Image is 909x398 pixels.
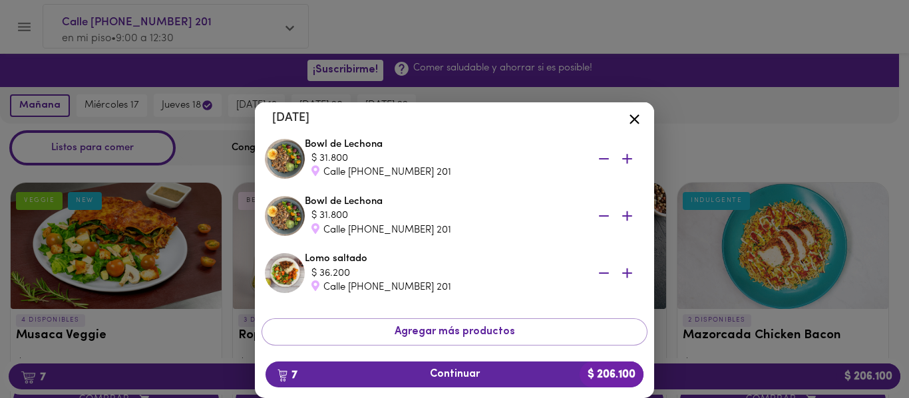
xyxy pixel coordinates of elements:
[580,361,643,387] b: $ 206.100
[832,321,896,385] iframe: Messagebird Livechat Widget
[262,318,647,346] button: Agregar más productos
[265,196,305,236] img: Bowl de Lechona
[311,280,578,294] div: Calle [PHONE_NUMBER] 201
[265,139,305,179] img: Bowl de Lechona
[311,151,578,165] div: $ 31.800
[311,223,578,237] div: Calle [PHONE_NUMBER] 201
[266,361,643,387] button: 7Continuar$ 206.100
[305,195,644,237] div: Bowl de Lechona
[305,138,644,180] div: Bowl de Lechona
[311,165,578,179] div: Calle [PHONE_NUMBER] 201
[311,209,578,223] div: $ 31.800
[276,368,633,381] span: Continuar
[270,366,305,383] b: 7
[265,253,305,293] img: Lomo saltado
[311,266,578,280] div: $ 36.200
[305,252,644,294] div: Lomo saltado
[262,102,647,134] li: [DATE]
[273,326,636,338] span: Agregar más productos
[277,369,287,382] img: cart.png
